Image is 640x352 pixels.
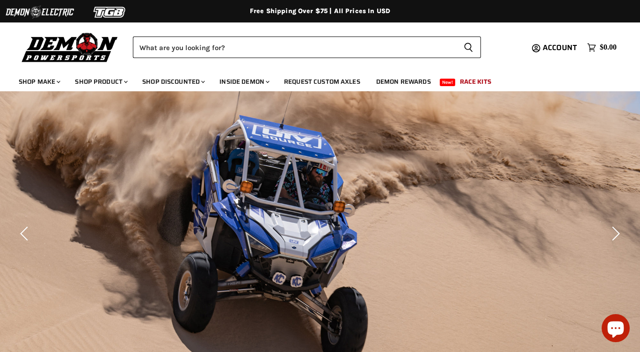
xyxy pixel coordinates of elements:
a: Shop Make [12,72,66,91]
a: Race Kits [453,72,498,91]
a: Account [538,44,582,52]
span: Account [543,42,577,53]
a: Shop Product [68,72,133,91]
span: $0.00 [600,43,617,52]
button: Next [605,224,624,243]
button: Search [456,37,481,58]
inbox-online-store-chat: Shopify online store chat [599,314,633,345]
form: Product [133,37,481,58]
img: Demon Powersports [19,30,121,64]
input: Search [133,37,456,58]
a: $0.00 [582,41,621,54]
a: Request Custom Axles [277,72,367,91]
a: Demon Rewards [369,72,438,91]
a: Shop Discounted [135,72,211,91]
span: New! [440,79,456,86]
a: Inside Demon [212,72,275,91]
img: Demon Electric Logo 2 [5,3,75,21]
ul: Main menu [12,68,614,91]
img: TGB Logo 2 [75,3,145,21]
button: Previous [16,224,35,243]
